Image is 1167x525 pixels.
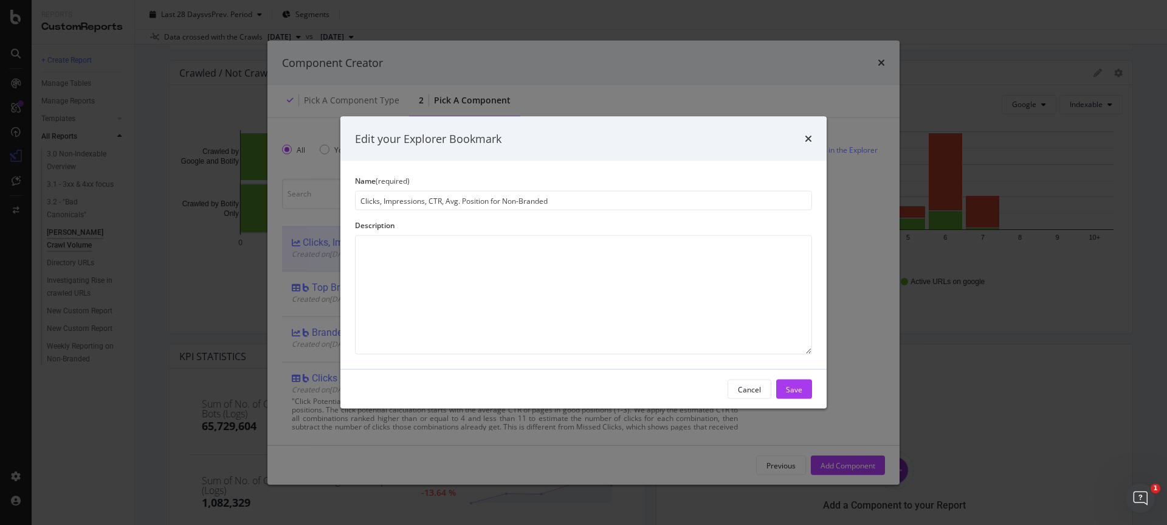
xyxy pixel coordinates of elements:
[776,380,812,399] button: Save
[340,116,827,409] div: modal
[805,131,812,147] div: times
[738,384,761,394] div: Cancel
[786,384,802,394] div: Save
[355,131,501,147] div: Edit your Explorer Bookmark
[728,380,771,399] button: Cancel
[355,176,376,186] span: Name
[1151,484,1160,493] span: 1
[1126,484,1155,513] iframe: Intercom live chat
[355,220,812,231] div: Description
[376,176,410,186] span: (required)
[355,191,812,210] input: Enter a name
